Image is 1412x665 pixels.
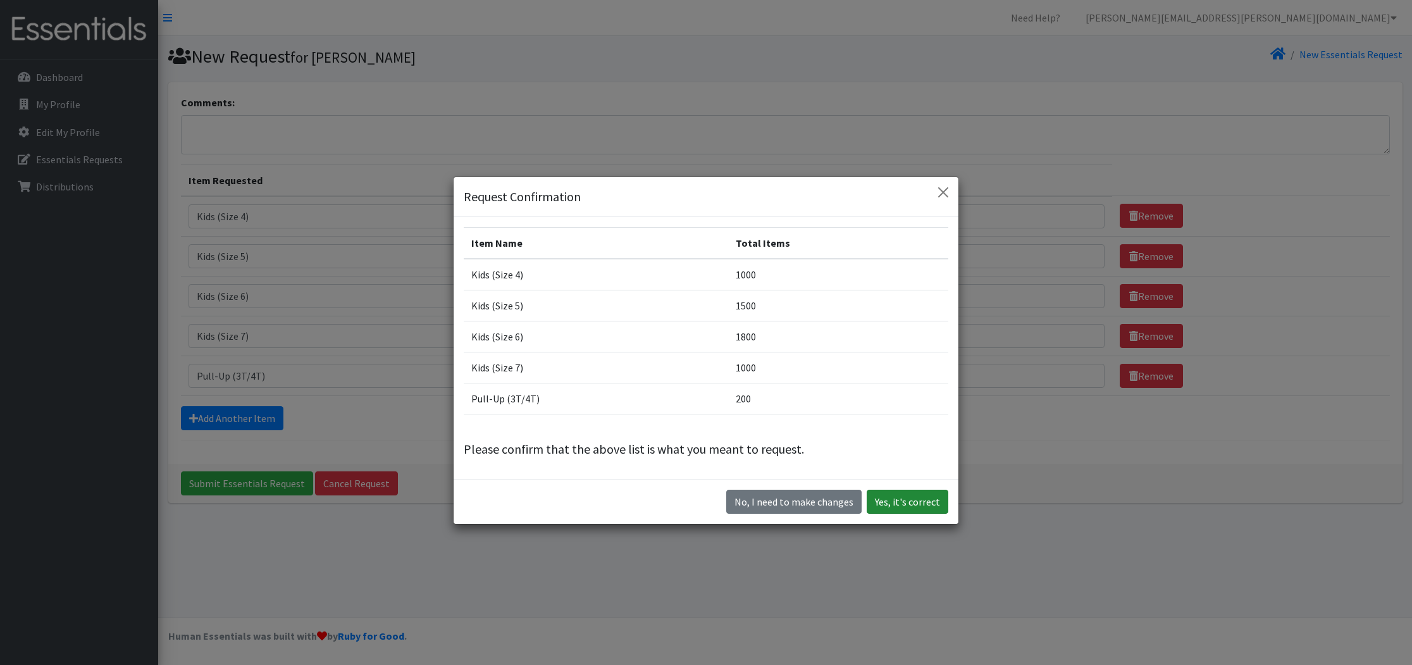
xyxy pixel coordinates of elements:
[728,383,948,414] td: 200
[464,383,728,414] td: Pull-Up (3T/4T)
[867,490,948,514] button: Yes, it's correct
[464,352,728,383] td: Kids (Size 7)
[728,352,948,383] td: 1000
[728,227,948,259] th: Total Items
[728,290,948,321] td: 1500
[464,440,948,459] p: Please confirm that the above list is what you meant to request.
[464,321,728,352] td: Kids (Size 6)
[933,182,953,202] button: Close
[728,259,948,290] td: 1000
[464,227,728,259] th: Item Name
[464,187,581,206] h5: Request Confirmation
[464,259,728,290] td: Kids (Size 4)
[464,290,728,321] td: Kids (Size 5)
[728,321,948,352] td: 1800
[726,490,862,514] button: No I need to make changes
